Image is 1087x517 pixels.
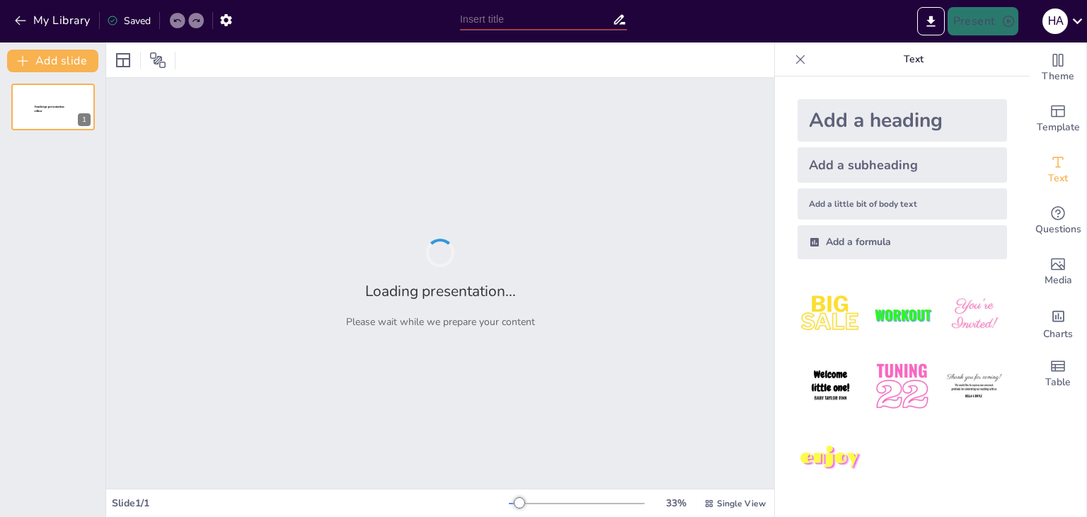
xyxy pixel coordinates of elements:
input: Insert title [460,9,612,30]
img: 1.jpeg [798,282,863,348]
div: 33 % [659,496,693,510]
button: My Library [11,9,96,32]
h2: Loading presentation... [365,281,516,301]
div: Slide 1 / 1 [112,496,509,510]
div: Add a formula [798,225,1007,259]
div: Add text boxes [1030,144,1086,195]
span: Template [1037,120,1080,135]
div: Saved [107,14,151,28]
p: Please wait while we prepare your content [346,315,535,329]
div: 1 [11,84,95,130]
span: Single View [717,498,766,509]
span: Table [1045,375,1071,390]
div: Add a little bit of body text [798,188,1007,220]
button: H A [1042,7,1068,35]
img: 5.jpeg [869,353,935,419]
span: Position [149,52,166,69]
span: Text [1048,171,1068,186]
img: 4.jpeg [798,353,863,419]
div: Add images, graphics, shapes or video [1030,246,1086,297]
div: Add charts and graphs [1030,297,1086,348]
div: Change the overall theme [1030,42,1086,93]
div: Add ready made slides [1030,93,1086,144]
button: Export to PowerPoint [917,7,945,35]
div: 1 [78,113,91,126]
div: Get real-time input from your audience [1030,195,1086,246]
div: Add a heading [798,99,1007,142]
span: Theme [1042,69,1074,84]
div: H A [1042,8,1068,34]
button: Present [948,7,1018,35]
img: 7.jpeg [798,426,863,492]
img: 2.jpeg [869,282,935,348]
span: Media [1045,273,1072,288]
button: Add slide [7,50,98,72]
p: Text [812,42,1016,76]
span: Questions [1035,222,1081,237]
div: Add a subheading [798,147,1007,183]
img: 6.jpeg [941,353,1007,419]
span: Charts [1043,326,1073,342]
div: Add a table [1030,348,1086,399]
div: Layout [112,49,134,72]
span: Sendsteps presentation editor [35,106,64,113]
img: 3.jpeg [941,282,1007,348]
